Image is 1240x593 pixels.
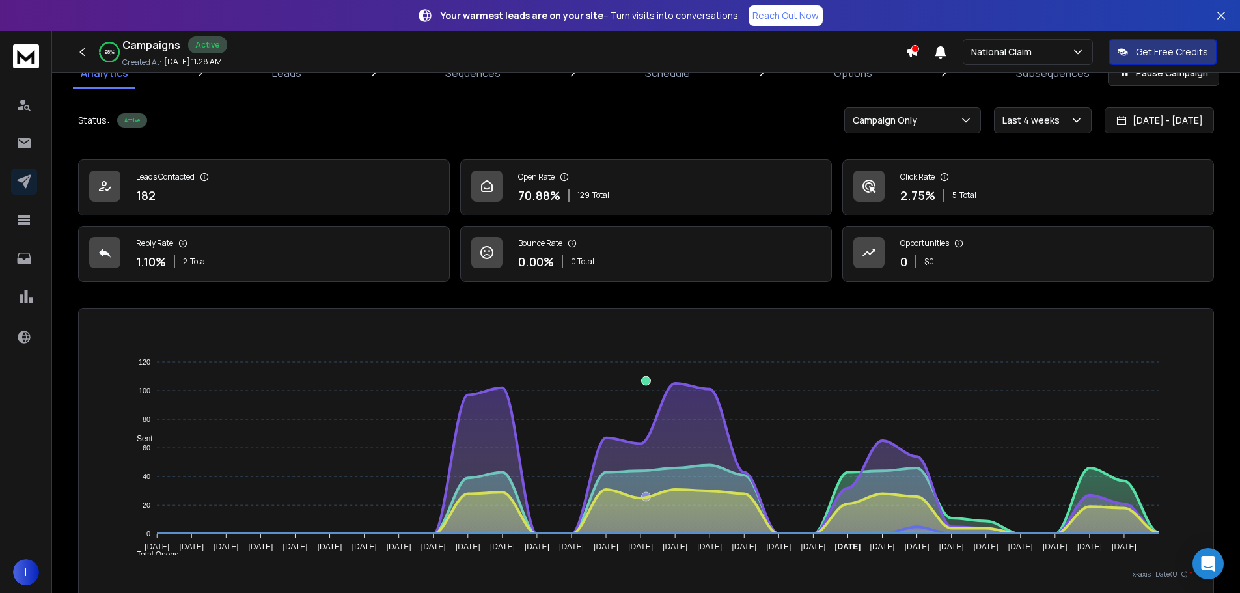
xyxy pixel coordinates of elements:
tspan: [DATE] [1043,542,1068,551]
tspan: [DATE] [870,542,895,551]
div: Active [117,113,147,128]
tspan: [DATE] [421,542,446,551]
p: 1.10 % [136,253,166,271]
tspan: [DATE] [1077,542,1102,551]
tspan: [DATE] [974,542,999,551]
p: Leads [272,65,301,81]
span: Total [190,256,207,267]
tspan: [DATE] [939,542,964,551]
p: Subsequences [1016,65,1090,81]
a: Subsequences [1008,57,1097,89]
tspan: [DATE] [697,542,722,551]
a: Sequences [437,57,508,89]
span: 129 [577,190,590,200]
tspan: [DATE] [559,542,584,551]
tspan: [DATE] [1008,542,1033,551]
p: National Claim [971,46,1037,59]
p: 0.00 % [518,253,554,271]
tspan: [DATE] [594,542,618,551]
p: Schedule [645,65,690,81]
tspan: [DATE] [490,542,515,551]
tspan: [DATE] [732,542,756,551]
button: Pause Campaign [1108,60,1219,86]
tspan: [DATE] [905,542,930,551]
p: 0 Total [571,256,594,267]
p: Last 4 weeks [1002,114,1065,127]
tspan: 80 [143,415,150,423]
p: x-axis : Date(UTC) [100,570,1192,579]
tspan: [DATE] [283,542,308,551]
a: Analytics [73,57,136,89]
p: Open Rate [518,172,555,182]
span: 5 [952,190,957,200]
a: Leads Contacted182 [78,159,450,215]
tspan: [DATE] [766,542,791,551]
tspan: [DATE] [628,542,653,551]
tspan: [DATE] [663,542,687,551]
p: 0 [900,253,907,271]
span: Sent [127,434,153,443]
tspan: [DATE] [835,542,861,551]
tspan: 40 [143,473,150,480]
tspan: [DATE] [352,542,377,551]
a: Reply Rate1.10%2Total [78,226,450,282]
p: Options [834,65,872,81]
tspan: [DATE] [387,542,411,551]
p: 2.75 % [900,186,935,204]
a: Opportunities0$0 [842,226,1214,282]
span: Total [959,190,976,200]
h1: Campaigns [122,37,180,53]
p: Reply Rate [136,238,173,249]
tspan: 100 [139,387,150,394]
tspan: 120 [139,358,150,366]
p: 98 % [105,48,115,56]
p: Campaign Only [853,114,922,127]
a: Reach Out Now [749,5,823,26]
button: I [13,559,39,585]
p: – Turn visits into conversations [441,9,738,22]
tspan: [DATE] [179,542,204,551]
tspan: 60 [143,444,150,452]
p: Click Rate [900,172,935,182]
span: Total [592,190,609,200]
p: Sequences [445,65,501,81]
a: Open Rate70.88%129Total [460,159,832,215]
div: Open Intercom Messenger [1192,548,1224,579]
p: Opportunities [900,238,949,249]
p: Leads Contacted [136,172,195,182]
tspan: [DATE] [318,542,342,551]
tspan: [DATE] [145,542,169,551]
a: Leads [264,57,309,89]
p: Analytics [81,65,128,81]
span: 2 [183,256,187,267]
p: 70.88 % [518,186,560,204]
p: 182 [136,186,156,204]
span: Total Opens [127,550,178,559]
p: Bounce Rate [518,238,562,249]
a: Bounce Rate0.00%0 Total [460,226,832,282]
tspan: [DATE] [1112,542,1137,551]
tspan: [DATE] [801,542,826,551]
a: Options [826,57,880,89]
p: Get Free Credits [1136,46,1208,59]
img: logo [13,44,39,68]
a: Schedule [637,57,698,89]
div: Active [188,36,227,53]
p: $ 0 [924,256,934,267]
a: Click Rate2.75%5Total [842,159,1214,215]
tspan: 0 [146,530,150,538]
strong: Your warmest leads are on your site [441,9,603,21]
tspan: [DATE] [214,542,238,551]
p: Status: [78,114,109,127]
tspan: 20 [143,501,150,509]
tspan: [DATE] [249,542,273,551]
p: [DATE] 11:28 AM [164,57,222,67]
p: Reach Out Now [752,9,819,22]
button: Get Free Credits [1109,39,1217,65]
button: [DATE] - [DATE] [1105,107,1214,133]
tspan: [DATE] [525,542,549,551]
p: Created At: [122,57,161,68]
tspan: [DATE] [456,542,480,551]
